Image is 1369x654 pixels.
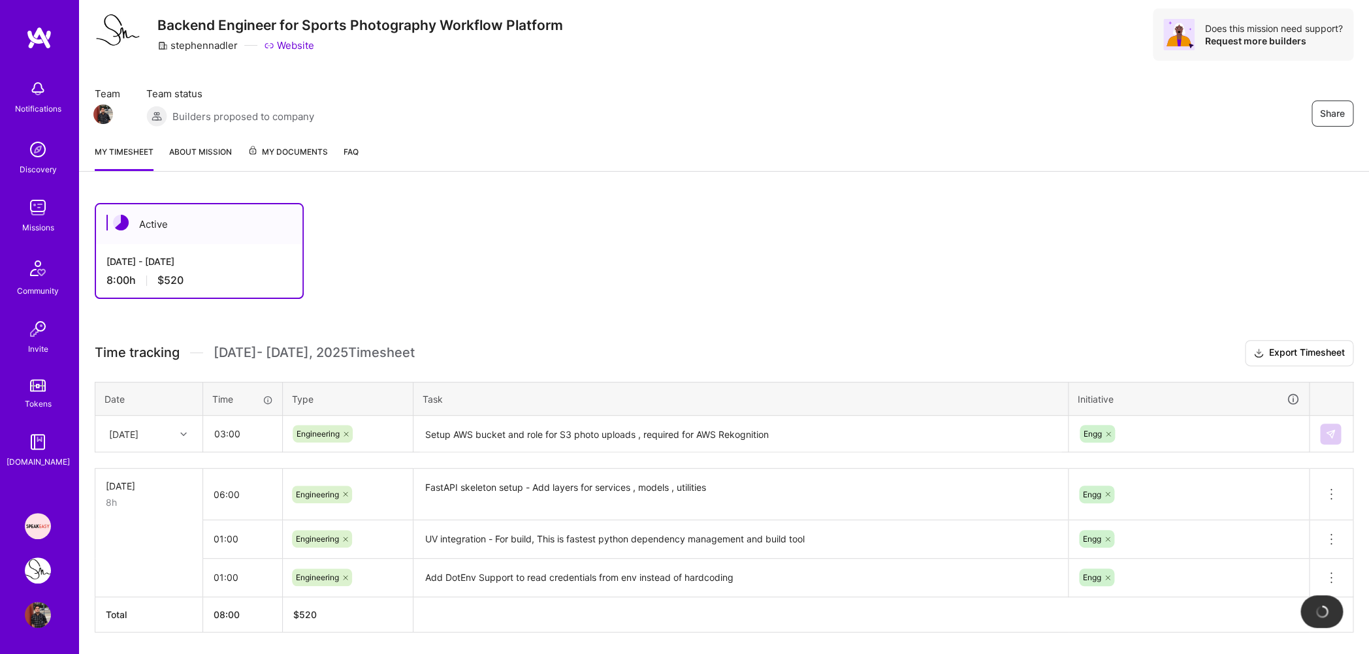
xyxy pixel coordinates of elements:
[297,429,340,439] span: Engineering
[95,103,112,125] a: Team Member Avatar
[296,490,339,499] span: Engineering
[95,382,203,416] th: Date
[106,273,292,287] div: 8:00 h
[113,215,129,230] img: Active
[214,345,415,361] span: [DATE] - [DATE] , 2025 Timesheet
[415,417,1067,452] textarea: Setup AWS bucket and role for S3 photo uploads , required for AWS Rekognition
[30,379,46,392] img: tokens
[25,397,52,411] div: Tokens
[93,104,113,124] img: Team Member Avatar
[415,522,1067,557] textarea: UV integration - For build, This is fastest python dependency management and build tool
[26,26,52,50] img: logo
[22,513,54,539] a: Speakeasy: Software Engineer to help Customers write custom functions
[95,145,153,171] a: My timesheet
[96,204,302,244] div: Active
[1312,101,1353,127] button: Share
[172,110,314,123] span: Builders proposed to company
[15,102,61,116] div: Notifications
[106,479,192,493] div: [DATE]
[1245,340,1353,366] button: Export Timesheet
[203,522,282,556] input: HH:MM
[7,455,70,469] div: [DOMAIN_NAME]
[212,392,273,406] div: Time
[106,495,192,509] div: 8h
[157,273,184,287] span: $520
[25,602,51,628] img: User Avatar
[20,163,57,176] div: Discovery
[1320,107,1345,120] span: Share
[1205,35,1343,47] div: Request more builders
[296,572,339,582] span: Engineering
[157,17,563,33] h3: Backend Engineer for Sports Photography Workflow Platform
[25,513,51,539] img: Speakeasy: Software Engineer to help Customers write custom functions
[95,87,120,101] span: Team
[22,221,54,234] div: Missions
[95,12,142,52] img: Company Logo
[203,597,283,632] th: 08:00
[25,195,51,221] img: teamwork
[180,431,187,437] i: icon Chevron
[1253,347,1264,360] i: icon Download
[1315,604,1329,619] img: loading
[203,560,282,595] input: HH:MM
[25,76,51,102] img: bell
[1083,534,1101,544] span: Engg
[344,145,359,171] a: FAQ
[106,255,292,268] div: [DATE] - [DATE]
[264,39,314,52] a: Website
[204,416,282,451] input: HH:MM
[1084,429,1102,439] span: Engg
[22,557,54,584] a: SlingShot Pixa : Backend Engineer for Sports Photography Workflow Platform
[25,136,51,163] img: discovery
[1325,429,1336,439] img: Submit
[109,427,138,441] div: [DATE]
[248,145,328,159] span: My Documents
[415,470,1067,519] textarea: FastAPI skeleton setup - Add layers for services , models , utilities
[248,145,328,171] a: My Documents
[169,145,232,171] a: About Mission
[22,253,54,284] img: Community
[17,284,59,298] div: Community
[293,609,317,620] span: $ 520
[1083,572,1101,582] span: Engg
[1083,490,1101,499] span: Engg
[146,106,167,127] img: Builders proposed to company
[1163,19,1195,50] img: Avatar
[296,534,339,544] span: Engineering
[95,597,203,632] th: Total
[146,87,314,101] span: Team status
[413,382,1069,416] th: Task
[28,342,48,356] div: Invite
[22,602,54,628] a: User Avatar
[25,429,51,455] img: guide book
[1078,392,1300,407] div: Initiative
[95,345,180,361] span: Time tracking
[203,477,282,512] input: HH:MM
[283,382,413,416] th: Type
[415,560,1067,596] textarea: Add DotEnv Support to read credentials from env instead of hardcoding
[1320,424,1342,444] div: null
[25,316,51,342] img: Invite
[1205,22,1343,35] div: Does this mission need support?
[157,39,238,52] div: stephennadler
[25,557,51,584] img: SlingShot Pixa : Backend Engineer for Sports Photography Workflow Platform
[157,40,168,51] i: icon CompanyGray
